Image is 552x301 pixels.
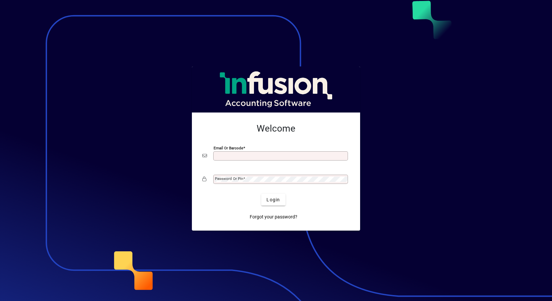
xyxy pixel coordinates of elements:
a: Forgot your password? [247,211,300,223]
button: Login [261,194,285,206]
span: Forgot your password? [250,213,297,220]
span: Login [266,196,280,203]
h2: Welcome [202,123,350,134]
mat-label: Password or Pin [215,176,243,181]
mat-label: Email or Barcode [214,146,243,150]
